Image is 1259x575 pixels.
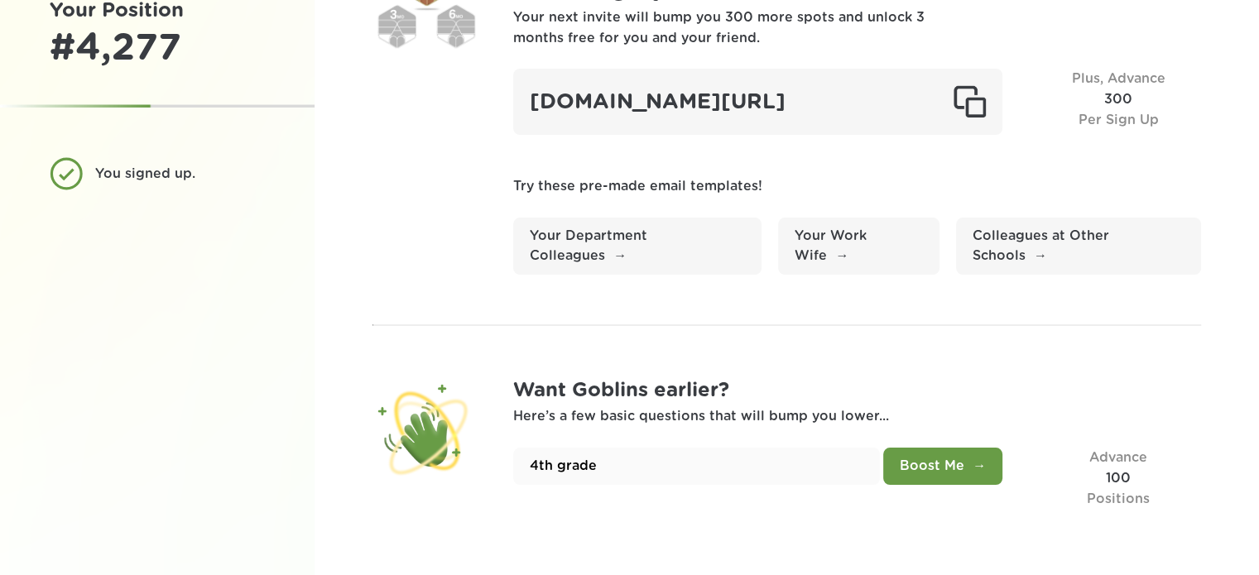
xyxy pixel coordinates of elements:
button: Boost Me [883,448,1002,485]
div: [DOMAIN_NAME][URL] [513,69,1002,135]
a: Colleagues at Other Schools [956,218,1201,276]
span: Positions [1087,492,1150,506]
a: Your Work Wife [778,218,939,276]
p: Here’s a few basic questions that will bump you lower... [513,406,1201,427]
span: Advance [1089,451,1147,464]
div: You signed up. [95,164,252,184]
div: # 4,277 [50,26,265,71]
a: Your Department Colleagues [513,218,762,276]
p: Try these pre-made email templates! [513,176,1201,197]
div: 300 [1036,69,1201,135]
div: Your next invite will bump you 300 more spots and unlock 3 months free for you and your friend. [513,7,927,49]
input: Which class(es) will you teach this year? [513,448,880,485]
span: Per Sign Up [1079,113,1159,127]
div: 100 [1036,448,1201,509]
h1: Want Goblins earlier? [513,376,1201,406]
span: Plus, Advance [1072,72,1165,85]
